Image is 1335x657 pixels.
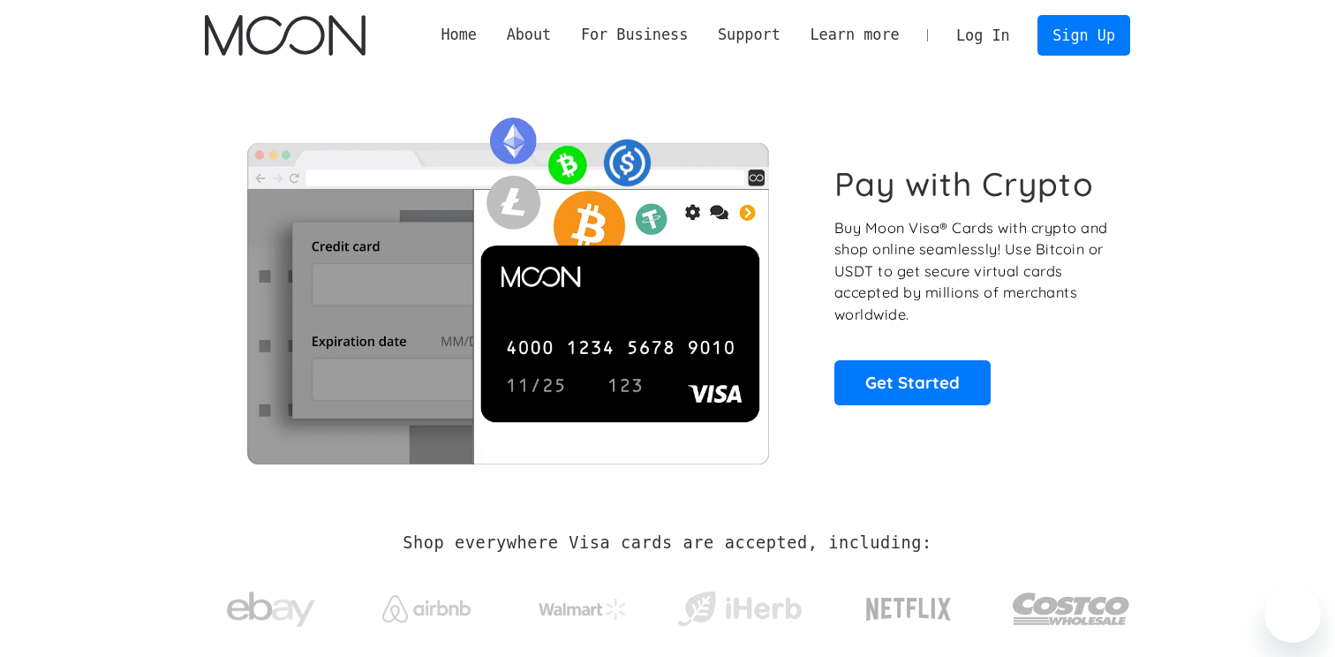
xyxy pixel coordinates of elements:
img: iHerb [674,586,805,632]
a: Get Started [834,360,991,404]
img: Airbnb [382,595,471,623]
h2: Shop everywhere Visa cards are accepted, including: [403,533,931,553]
a: Walmart [517,581,649,629]
a: Netflix [830,570,988,640]
div: For Business [581,24,688,46]
div: Support [718,24,781,46]
img: Moon Cards let you spend your crypto anywhere Visa is accepted. [205,105,810,464]
iframe: Кнопка запуска окна обмена сообщениями [1264,586,1321,643]
a: Airbnb [361,578,493,631]
a: home [205,15,365,56]
div: About [507,24,552,46]
p: Buy Moon Visa® Cards with crypto and shop online seamlessly! Use Bitcoin or USDT to get secure vi... [834,217,1111,326]
a: Costco [1012,558,1130,651]
div: For Business [566,24,703,46]
a: Log In [941,16,1024,55]
img: Walmart [539,599,627,620]
div: Support [703,24,795,46]
a: Home [426,24,492,46]
div: Learn more [810,24,899,46]
a: Sign Up [1037,15,1129,55]
h1: Pay with Crypto [834,164,1094,204]
img: ebay [227,582,315,638]
img: Netflix [864,587,953,631]
img: Moon Logo [205,15,365,56]
div: Learn more [796,24,915,46]
div: About [492,24,566,46]
img: Costco [1012,576,1130,642]
a: iHerb [674,569,805,641]
a: ebay [205,564,336,646]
